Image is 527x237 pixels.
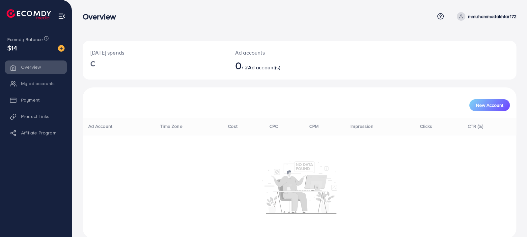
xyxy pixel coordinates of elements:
[476,103,503,107] span: New Account
[58,12,66,20] img: menu
[468,12,516,20] p: mmuhammadakhtar172
[7,36,43,43] span: Ecomdy Balance
[235,58,242,73] span: 0
[7,43,17,53] span: $14
[454,12,516,21] a: mmuhammadakhtar172
[469,99,510,111] button: New Account
[248,64,280,71] span: Ad account(s)
[7,9,51,19] img: logo
[91,49,219,57] p: [DATE] spends
[235,59,328,72] h2: / 2
[83,12,121,21] h3: Overview
[58,45,65,52] img: image
[235,49,328,57] p: Ad accounts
